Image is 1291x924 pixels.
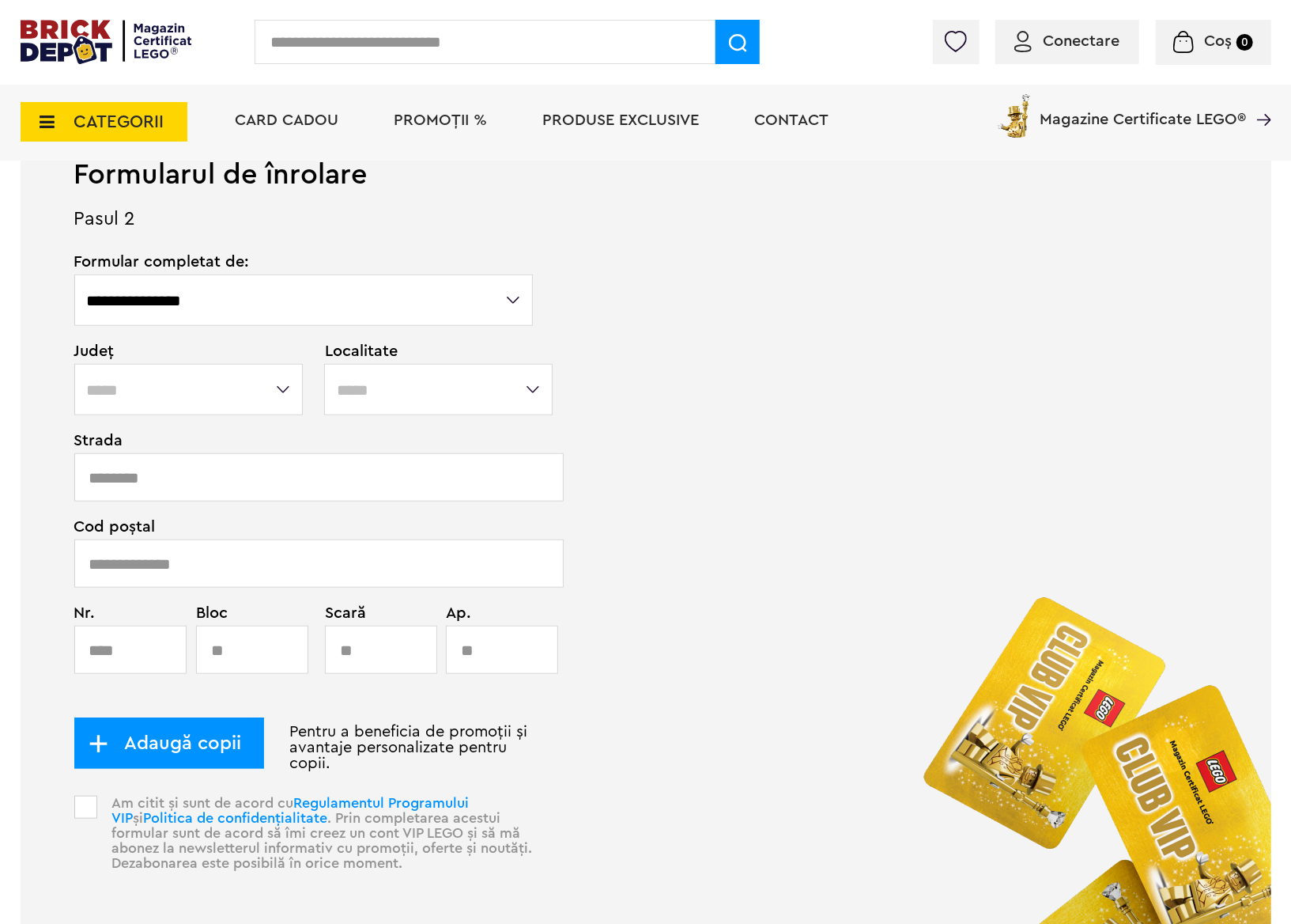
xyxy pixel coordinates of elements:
[755,112,829,128] a: Contact
[74,519,535,535] span: Cod poștal
[74,254,535,270] span: Formular completat de:
[21,211,1271,254] p: Pasul 2
[1204,33,1232,49] span: Coș
[74,343,305,359] span: Județ
[1044,33,1120,49] span: Conectare
[74,605,178,621] span: Nr.
[112,796,470,825] a: Regulamentul Programului VIP
[394,112,488,128] a: PROMOȚII %
[236,112,339,128] a: Card Cadou
[144,811,328,825] a: Politica de confidențialitate
[543,112,700,128] a: Produse exclusive
[1014,33,1120,49] a: Conectare
[74,724,535,771] p: Pentru a beneficia de promoții și avantaje personalizate pentru copii.
[1247,91,1271,107] a: Magazine Certificate LEGO®
[325,605,408,621] span: Scară
[102,796,535,898] p: Am citit și sunt de acord cu și . Prin completarea acestui formular sunt de acord să îmi creez un...
[1236,34,1253,51] small: 0
[108,734,242,752] span: Adaugă copii
[325,343,535,359] span: Localitate
[446,605,511,621] span: Ap.
[74,113,164,131] span: CATEGORII
[89,734,108,754] img: add_child
[196,605,300,621] span: Bloc
[1040,91,1247,127] span: Magazine Certificate LEGO®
